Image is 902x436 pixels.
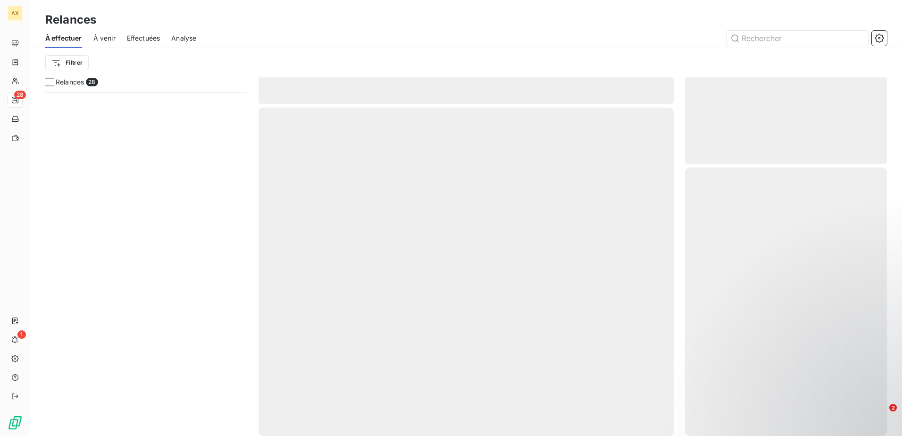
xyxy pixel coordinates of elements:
span: 1 [17,330,26,339]
div: grid [45,92,247,436]
img: Logo LeanPay [8,415,23,430]
input: Rechercher [727,31,868,46]
span: 28 [86,78,98,86]
span: Analyse [171,34,196,43]
span: 2 [889,404,897,411]
span: Relances [56,77,84,87]
button: Filtrer [45,55,89,70]
h3: Relances [45,11,96,28]
span: Effectuées [127,34,160,43]
span: 28 [14,91,26,99]
iframe: Intercom live chat [870,404,893,427]
span: À venir [93,34,116,43]
span: À effectuer [45,34,82,43]
div: AX [8,6,23,21]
